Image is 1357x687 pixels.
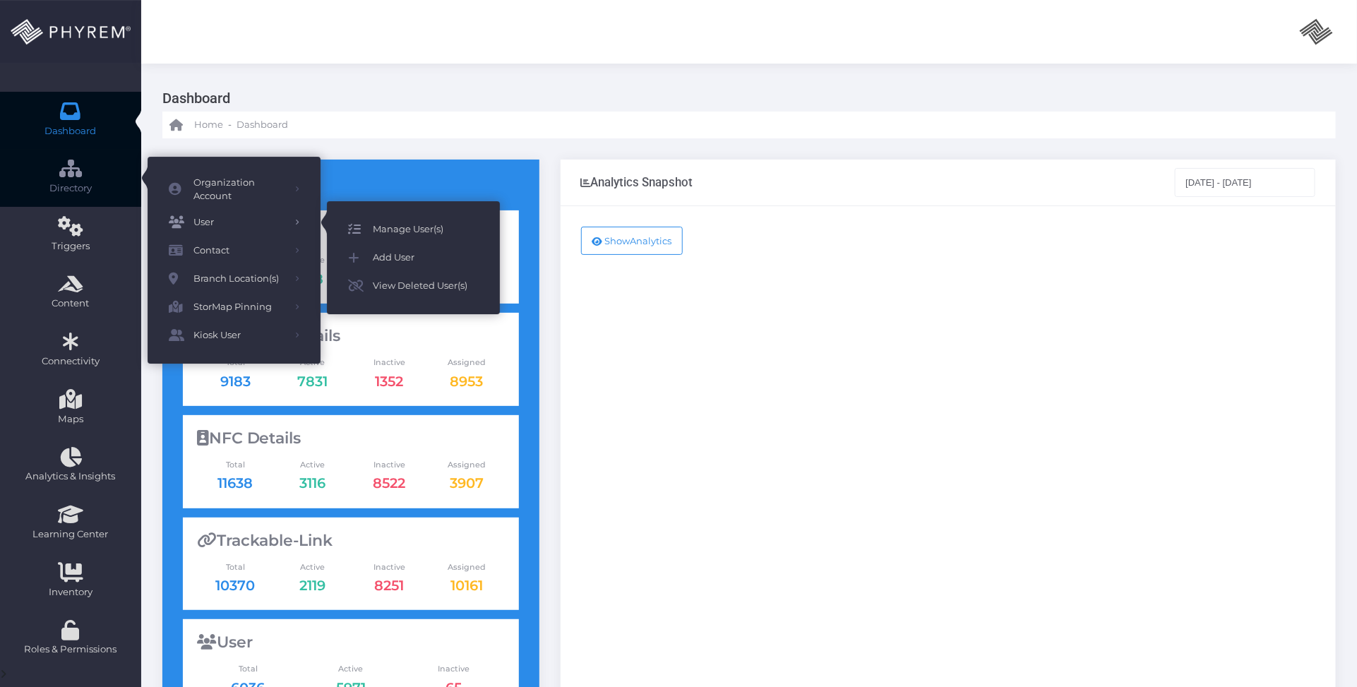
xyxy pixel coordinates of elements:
a: 8522 [373,474,406,491]
span: Inactive [402,663,506,675]
span: Assigned [428,357,505,369]
a: 8251 [375,577,405,594]
li: - [226,118,234,132]
a: Kiosk User [148,321,321,350]
a: Home [169,112,223,138]
button: ShowAnalytics [581,227,683,255]
a: Dashboard [237,112,288,138]
span: Connectivity [9,354,132,369]
span: Dashboard [45,124,97,138]
a: 3116 [299,474,325,491]
span: Kiosk User [193,326,285,345]
span: Maps [58,412,83,426]
span: Active [274,459,351,471]
span: Branch Location(s) [193,270,285,288]
input: Select Date Range [1175,168,1316,196]
div: QR-Code Details [197,327,506,345]
a: 10161 [450,577,483,594]
span: Active [274,561,351,573]
span: Assigned [428,561,505,573]
span: Inventory [9,585,132,599]
span: Organization Account [193,176,285,203]
span: Dashboard [237,118,288,132]
a: 8953 [450,373,483,390]
div: Analytics Snapshot [581,175,693,189]
a: Branch Location(s) [148,265,321,293]
a: 1352 [376,373,404,390]
a: View Deleted User(s) [327,272,500,300]
span: Content [9,297,132,311]
span: Contact [193,241,285,260]
a: Contact [148,237,321,265]
a: User [148,208,321,237]
a: 7831 [297,373,328,390]
a: 9183 [220,373,251,390]
a: StorMap Pinning [148,293,321,321]
a: Organization Account [148,171,321,208]
a: 2119 [299,577,325,594]
span: Directory [9,181,132,196]
span: Triggers [9,239,132,253]
span: Manage User(s) [373,220,479,239]
span: StorMap Pinning [193,298,285,316]
div: User [197,633,506,652]
span: Total [197,459,274,471]
span: Active [299,663,402,675]
span: Assigned [428,459,505,471]
div: Trackable-Link [197,532,506,550]
span: Home [194,118,223,132]
span: View Deleted User(s) [373,277,479,295]
a: 3907 [450,474,484,491]
span: User [193,213,285,232]
div: NFC Details [197,429,506,448]
h3: Dashboard [162,85,1325,112]
span: Inactive [351,357,428,369]
span: Add User [373,249,479,267]
a: 11638 [217,474,253,491]
a: 10370 [215,577,255,594]
a: Add User [327,244,500,272]
span: Inactive [351,561,428,573]
span: Total [197,663,300,675]
span: Analytics & Insights [9,470,132,484]
a: Manage User(s) [327,215,500,244]
span: Total [197,561,274,573]
span: Roles & Permissions [9,643,132,657]
span: Inactive [351,459,428,471]
span: Learning Center [9,527,132,542]
span: Show [605,235,630,246]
